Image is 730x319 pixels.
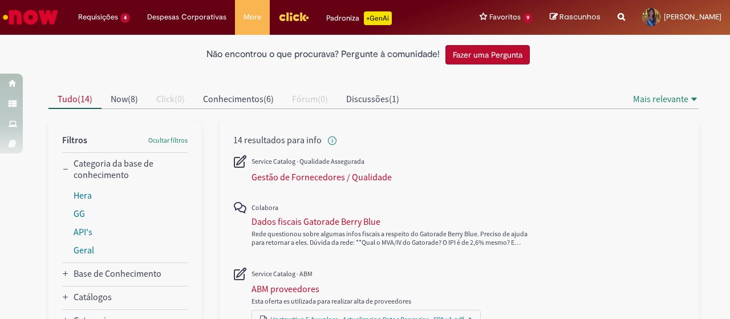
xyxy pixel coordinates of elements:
[206,50,440,60] h2: Não encontrou o que procurava? Pergunte à comunidade!
[1,6,60,29] img: ServiceNow
[120,13,130,23] span: 4
[523,13,533,23] span: 9
[364,11,392,25] p: +GenAi
[326,11,392,25] div: Padroniza
[559,11,601,22] span: Rascunhos
[445,45,530,64] button: Fazer uma Pergunta
[664,12,721,22] span: [PERSON_NAME]
[278,8,309,25] img: click_logo_yellow_360x200.png
[147,11,226,23] span: Despesas Corporativas
[78,11,118,23] span: Requisições
[244,11,261,23] span: More
[489,11,521,23] span: Favoritos
[550,12,601,23] a: Rascunhos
